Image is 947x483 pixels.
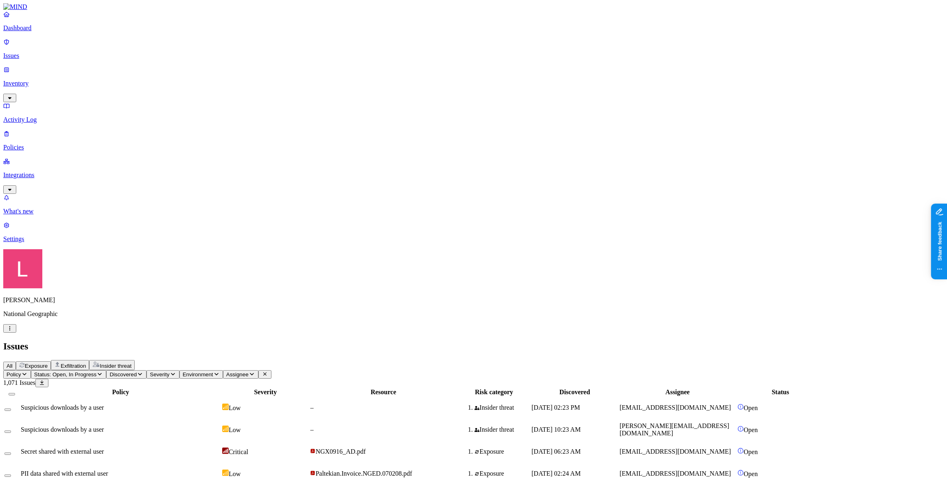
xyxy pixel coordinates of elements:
[100,363,131,369] span: Insider threat
[475,426,530,433] div: Insider threat
[3,310,944,318] p: National Geographic
[222,470,229,476] img: severity-low
[737,404,744,410] img: status-open
[4,474,11,477] button: Select row
[315,448,365,455] span: NGX0916_AD.pdf
[34,371,96,378] span: Status: Open, In Progress
[21,448,104,455] span: Secret shared with external user
[3,144,944,151] p: Policies
[229,470,241,477] span: Low
[531,389,618,396] div: Discovered
[3,222,944,243] a: Settings
[3,171,944,179] p: Integrations
[3,249,42,288] img: Landen Brown
[3,38,944,59] a: Issues
[21,404,104,411] span: Suspicious downloads by a user
[61,363,86,369] span: Exfiltration
[21,470,108,477] span: PII data shared with external user
[226,371,249,378] span: Assignee
[620,422,729,437] span: [PERSON_NAME][EMAIL_ADDRESS][DOMAIN_NAME]
[3,24,944,32] p: Dashboard
[737,389,824,396] div: Status
[109,371,137,378] span: Discovered
[9,393,15,395] button: Select all
[3,296,944,304] p: [PERSON_NAME]
[3,116,944,123] p: Activity Log
[7,371,21,378] span: Policy
[229,448,248,455] span: Critical
[3,3,27,11] img: MIND
[531,426,581,433] span: [DATE] 10:23 AM
[475,470,530,477] div: Exposure
[620,448,731,455] span: [EMAIL_ADDRESS][DOMAIN_NAME]
[150,371,169,378] span: Severity
[744,426,758,433] span: Open
[310,404,313,411] span: –
[21,389,221,396] div: Policy
[3,235,944,243] p: Settings
[229,404,241,411] span: Low
[737,470,744,476] img: status-open
[744,448,758,455] span: Open
[531,470,581,477] span: [DATE] 02:24 AM
[475,448,530,455] div: Exposure
[3,208,944,215] p: What's new
[620,470,731,477] span: [EMAIL_ADDRESS][DOMAIN_NAME]
[737,426,744,432] img: status-open
[21,426,104,433] span: Suspicious downloads by a user
[3,194,944,215] a: What's new
[222,448,229,454] img: severity-critical
[183,371,213,378] span: Environment
[7,363,13,369] span: All
[229,426,241,433] span: Low
[310,448,315,454] img: adobe-pdf
[4,408,11,411] button: Select row
[475,404,530,411] div: Insider threat
[3,102,944,123] a: Activity Log
[310,470,315,476] img: adobe-pdf
[737,448,744,454] img: status-open
[620,389,736,396] div: Assignee
[4,430,11,433] button: Select row
[3,130,944,151] a: Policies
[531,404,580,411] span: [DATE] 02:23 PM
[3,80,944,87] p: Inventory
[222,389,308,396] div: Severity
[3,3,944,11] a: MIND
[531,448,581,455] span: [DATE] 06:23 AM
[310,426,313,433] span: –
[744,404,758,411] span: Open
[3,341,944,352] h2: Issues
[310,389,456,396] div: Resource
[3,158,944,193] a: Integrations
[3,66,944,101] a: Inventory
[25,363,48,369] span: Exposure
[222,426,229,432] img: severity-low
[744,470,758,477] span: Open
[620,404,731,411] span: [EMAIL_ADDRESS][DOMAIN_NAME]
[3,11,944,32] a: Dashboard
[458,389,530,396] div: Risk category
[4,452,11,455] button: Select row
[222,404,229,410] img: severity-low
[3,379,35,386] span: 1,071 Issues
[315,470,412,477] span: Paltekian.Invoice.NGED.070208.pdf
[3,52,944,59] p: Issues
